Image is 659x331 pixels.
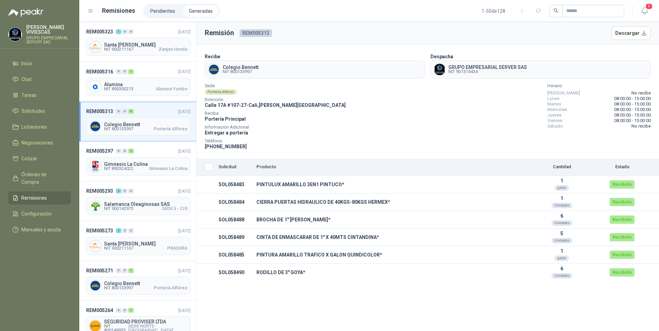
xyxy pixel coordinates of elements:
span: 08:00:00 - 15:00:00 [614,101,651,107]
div: Recibido [610,251,635,259]
img: Company Logo [90,161,101,172]
div: 0 [116,69,121,74]
span: Horario [547,84,651,88]
span: Portería Principal [205,116,246,122]
h3: Remisión [205,28,234,38]
span: NIT 900211167 [104,246,133,250]
b: Despacha [430,54,453,59]
a: Licitaciones [8,120,71,133]
span: search [554,8,558,13]
div: 0 [122,29,128,34]
div: Recibido [610,233,635,241]
img: Company Logo [90,81,101,92]
span: 9 [645,3,653,10]
a: REM005323100[DATE] Company LogoSanta [PERSON_NAME]NIT 900211167Zanjon Hondo [79,22,196,62]
div: 0 [128,228,134,233]
span: REM005271 [86,267,113,274]
span: REM005323 [86,28,113,36]
span: REM005316 [86,68,113,76]
span: Tareas [21,91,37,99]
img: Company Logo [90,280,101,291]
span: Colegio Bennett [223,65,258,70]
img: Company Logo [90,240,101,252]
span: Manuales y ayuda [21,226,61,233]
img: Company Logo [9,28,22,41]
td: CINTA DE ENMASCARAR DE 1" X 40MTS CINTANDINA* [254,229,527,246]
div: 0 [128,29,134,34]
th: Seleccionar/deseleccionar [196,159,216,176]
span: Martes [547,101,561,107]
div: Unidades [551,238,572,243]
span: Negociaciones [21,139,53,147]
div: Recibido [610,198,635,206]
span: REM005293 [86,187,113,195]
li: Generadas [183,5,218,17]
td: PINTURA AMARILLO TRAFICO X GALON QUINDICOLOR* [254,246,527,264]
span: No recibe [631,90,651,96]
span: Teléfono [205,139,346,143]
img: Logo peakr [8,8,43,17]
div: 2 [128,149,134,153]
td: Recibido [596,229,648,246]
a: Solicitudes [8,104,71,118]
a: REM005313006[DATE] Company LogoColegio BennettNIT 800133997Portería Alférez [79,102,196,141]
td: CIERRA PUERTAS HIDRAULICO DE 40KGS-80KGS HERMEX* [254,193,527,211]
td: PINTULUX AMARILLO 3EN1 PINTUCO* [254,176,527,193]
div: Unidades [551,203,572,208]
span: [DATE] [178,69,191,74]
span: Viernes [547,118,562,123]
div: 1 [128,69,134,74]
span: NIT 800133997 [223,70,258,74]
td: SOL058490 [216,264,254,281]
span: Chat [21,76,32,83]
span: REM005273 [86,227,113,234]
span: Información Adicional [205,126,346,129]
span: Jueves [547,112,561,118]
span: Alumina Yumbo [156,87,187,91]
span: 08:00:00 - 15:00:00 [614,96,651,101]
a: Remisiones [8,191,71,204]
span: No recibe [631,123,651,129]
div: 1 [128,268,134,273]
span: Dirección [205,98,346,101]
span: Santa [PERSON_NAME] [104,42,187,47]
span: Colegio Bennett [104,122,187,127]
span: SEDE 5 - CIO [162,207,187,211]
span: Miércoles [547,107,567,112]
div: Unidades [551,273,572,279]
span: [DATE] [178,268,191,273]
span: 08:00:00 - 15:00:00 [614,118,651,123]
p: 5 [530,231,594,236]
span: Solicitudes [21,107,45,115]
td: SOL058484 [216,193,254,211]
th: Cantidad [527,159,596,176]
span: NIT 800133997 [104,286,133,290]
h1: Remisiones [102,6,135,16]
a: Chat [8,73,71,86]
span: 08:00:00 - 15:00:00 [614,112,651,118]
div: 0 [122,189,128,193]
span: Sede [205,84,346,88]
a: Cotizar [8,152,71,165]
img: Company Logo [90,121,101,132]
div: 0 [116,149,121,153]
a: Órdenes de Compra [8,168,71,189]
div: 0 [116,268,121,273]
span: Salamanca Oleaginosas SAS [104,202,187,207]
a: REM005297002[DATE] Company LogoGimnasio La ColinaNIT 890324022Gimnasio La Colina [79,141,196,181]
span: SEGURIDAD PROVISER LTDA [104,319,187,324]
div: galón [555,255,569,261]
span: [DATE] [178,228,191,233]
a: Configuración [8,207,71,220]
div: Recibido [610,180,635,189]
a: Manuales y ayuda [8,223,71,236]
td: SOL058488 [216,211,254,229]
p: 1 [530,178,594,183]
span: Licitaciones [21,123,47,131]
span: Portería Alférez [154,286,187,290]
div: 6 [128,109,134,114]
div: 0 [116,109,121,114]
p: 1 [530,248,594,254]
span: Sábado [547,123,563,129]
span: Gimnasio La Colina [149,167,187,171]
